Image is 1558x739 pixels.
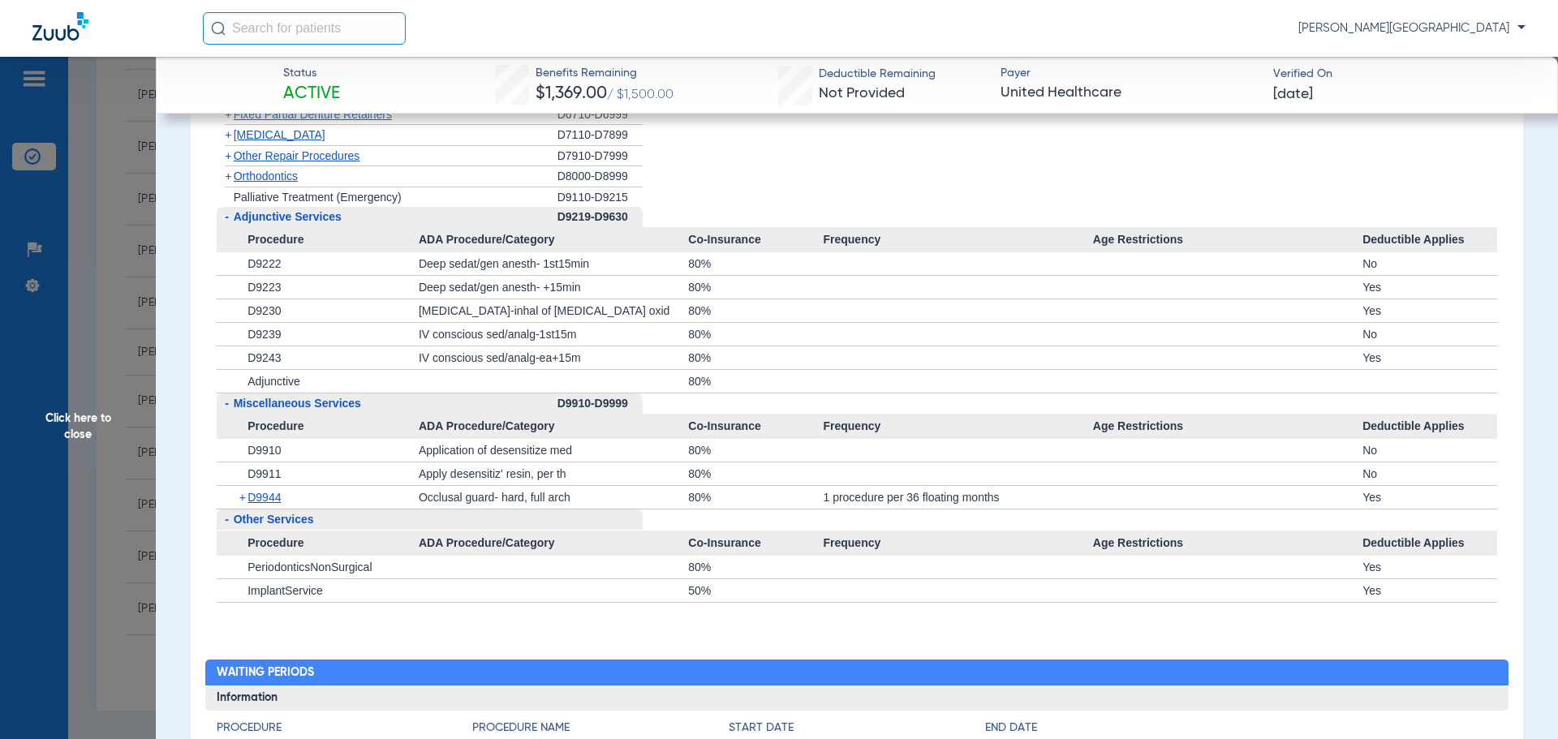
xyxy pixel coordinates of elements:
[819,86,905,101] span: Not Provided
[234,397,361,410] span: Miscellaneous Services
[557,187,643,208] div: D9110-D9215
[1362,299,1497,322] div: Yes
[688,556,823,578] div: 80%
[823,486,1092,509] div: 1 procedure per 36 floating months
[1273,84,1313,105] span: [DATE]
[225,128,231,141] span: +
[1093,531,1362,556] span: Age Restrictions
[536,85,607,102] span: $1,369.00
[419,486,688,509] div: Occlusal guard- hard, full arch
[1093,414,1362,440] span: Age Restrictions
[688,346,823,369] div: 80%
[419,323,688,346] div: IV conscious sed/analg-1st15m
[1362,486,1497,509] div: Yes
[1001,83,1259,103] span: United Healthcare
[729,720,985,737] h4: Start Date
[557,105,643,126] div: D6710-D6999
[557,125,643,146] div: D7110-D7899
[247,257,281,270] span: D9222
[1362,276,1497,299] div: Yes
[688,323,823,346] div: 80%
[536,65,674,82] span: Benefits Remaining
[688,299,823,322] div: 80%
[557,393,643,414] div: D9910-D9999
[419,227,688,253] span: ADA Procedure/Category
[688,414,823,440] span: Co-Insurance
[688,370,823,393] div: 80%
[225,108,231,121] span: +
[1362,531,1497,556] span: Deductible Applies
[247,491,281,504] span: D9944
[203,12,406,45] input: Search for patients
[247,328,281,341] span: D9239
[419,346,688,369] div: IV conscious sed/analg-ea+15m
[823,227,1092,253] span: Frequency
[225,170,231,183] span: +
[688,276,823,299] div: 80%
[688,439,823,462] div: 80%
[247,467,281,480] span: D9911
[419,439,688,462] div: Application of desensitize med
[557,207,643,227] div: D9219-D9630
[205,685,1509,711] h3: Information
[1362,462,1497,485] div: No
[1362,252,1497,275] div: No
[1362,556,1497,578] div: Yes
[688,579,823,602] div: 50%
[247,561,372,574] span: PeriodonticsNonSurgical
[688,227,823,253] span: Co-Insurance
[225,397,229,410] span: -
[234,108,392,121] span: Fixed Partial Denture Retainers
[225,210,229,223] span: -
[1362,579,1497,602] div: Yes
[239,486,248,509] span: +
[819,66,936,83] span: Deductible Remaining
[607,88,674,101] span: / $1,500.00
[234,149,360,162] span: Other Repair Procedures
[247,444,281,457] span: D9910
[247,584,323,597] span: ImplantService
[419,299,688,322] div: [MEDICAL_DATA]-inhal of [MEDICAL_DATA] oxid
[247,281,281,294] span: D9223
[1362,346,1497,369] div: Yes
[217,531,419,556] span: Procedure
[419,252,688,275] div: Deep sedat/gen anesth- 1st15min
[225,149,231,162] span: +
[247,304,281,317] span: D9230
[688,462,823,485] div: 80%
[823,531,1092,556] span: Frequency
[234,128,325,141] span: [MEDICAL_DATA]
[419,414,688,440] span: ADA Procedure/Category
[217,414,419,440] span: Procedure
[234,191,402,204] span: Palliative Treatment (Emergency)
[234,170,298,183] span: Orthodontics
[1001,65,1259,82] span: Payer
[247,351,281,364] span: D9243
[211,21,226,36] img: Search Icon
[472,720,729,737] h4: Procedure Name
[688,531,823,556] span: Co-Insurance
[234,210,342,223] span: Adjunctive Services
[247,375,300,388] span: Adjunctive
[217,227,419,253] span: Procedure
[1362,414,1497,440] span: Deductible Applies
[823,414,1092,440] span: Frequency
[283,65,340,82] span: Status
[217,720,473,737] h4: Procedure
[419,276,688,299] div: Deep sedat/gen anesth- +15min
[985,720,1497,737] h4: End Date
[234,513,314,526] span: Other Services
[1362,323,1497,346] div: No
[557,146,643,167] div: D7910-D7999
[225,513,229,526] span: -
[1298,20,1526,37] span: [PERSON_NAME][GEOGRAPHIC_DATA]
[32,12,88,41] img: Zuub Logo
[283,83,340,105] span: Active
[688,252,823,275] div: 80%
[1273,66,1532,83] span: Verified On
[1093,227,1362,253] span: Age Restrictions
[419,462,688,485] div: Apply desensitiz' resin, per th
[1362,227,1497,253] span: Deductible Applies
[205,660,1509,685] h2: Waiting Periods
[688,486,823,509] div: 80%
